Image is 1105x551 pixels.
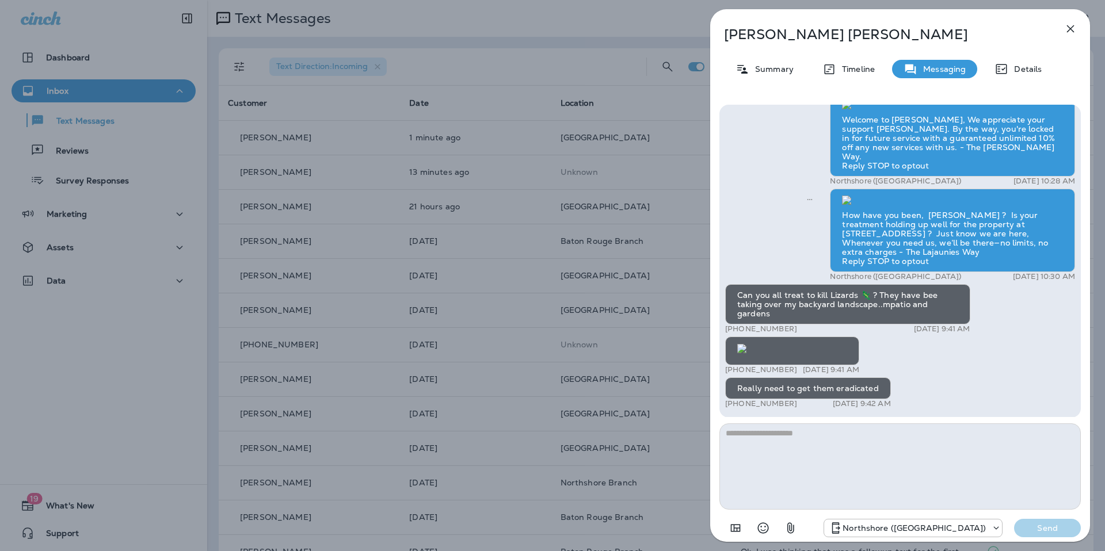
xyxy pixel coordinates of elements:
span: Sent [807,194,813,204]
p: Summary [749,64,794,74]
div: Can you all treat to kill Lizards 🦎 ? They have bee taking over my backyard landscape..mpatio and... [725,284,970,324]
div: How have you been, [PERSON_NAME] ? Is your treatment holding up well for the property at [STREET_... [830,189,1075,273]
p: Northshore ([GEOGRAPHIC_DATA]) [843,523,986,533]
p: Northshore ([GEOGRAPHIC_DATA]) [830,272,961,281]
p: [PERSON_NAME] [PERSON_NAME] [724,26,1038,43]
div: Welcome to [PERSON_NAME], We appreciate your support [PERSON_NAME]. By the way, you're locked in ... [830,93,1075,177]
div: +1 (985) 603-7378 [824,521,1002,535]
p: [PHONE_NUMBER] [725,324,797,334]
img: twilio-download [737,344,746,353]
p: [DATE] 9:42 AM [833,399,891,408]
p: [PHONE_NUMBER] [725,399,797,408]
p: [DATE] 10:28 AM [1013,177,1075,186]
p: Northshore ([GEOGRAPHIC_DATA]) [830,177,961,186]
p: [DATE] 9:41 AM [803,365,859,374]
p: [DATE] 10:30 AM [1013,272,1075,281]
button: Select an emoji [752,516,775,539]
button: Add in a premade template [724,516,747,539]
p: [DATE] 9:41 AM [914,324,970,334]
div: Really need to get them eradicated [725,377,891,399]
p: [PHONE_NUMBER] [725,365,797,374]
img: twilio-download [842,100,851,109]
img: twilio-download [842,196,851,205]
p: Timeline [836,64,875,74]
p: Messaging [917,64,966,74]
p: Details [1008,64,1042,74]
